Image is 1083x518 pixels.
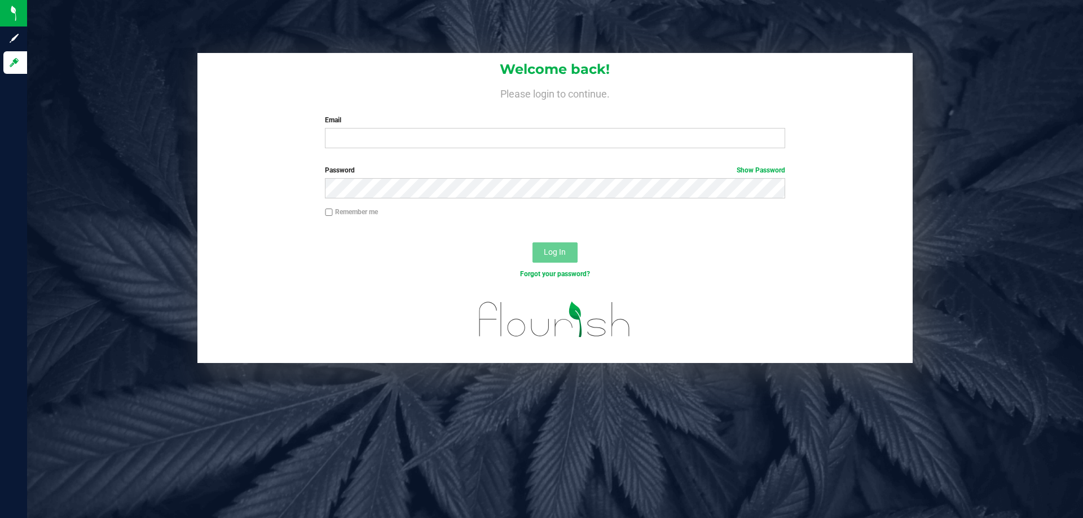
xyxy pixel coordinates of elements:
[197,86,913,99] h4: Please login to continue.
[737,166,785,174] a: Show Password
[8,33,20,44] inline-svg: Sign up
[465,291,644,348] img: flourish_logo.svg
[532,242,578,263] button: Log In
[325,207,378,217] label: Remember me
[8,57,20,68] inline-svg: Log in
[325,115,785,125] label: Email
[197,62,913,77] h1: Welcome back!
[544,247,566,256] span: Log In
[325,209,333,216] input: Remember me
[520,270,590,278] a: Forgot your password?
[325,166,355,174] span: Password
